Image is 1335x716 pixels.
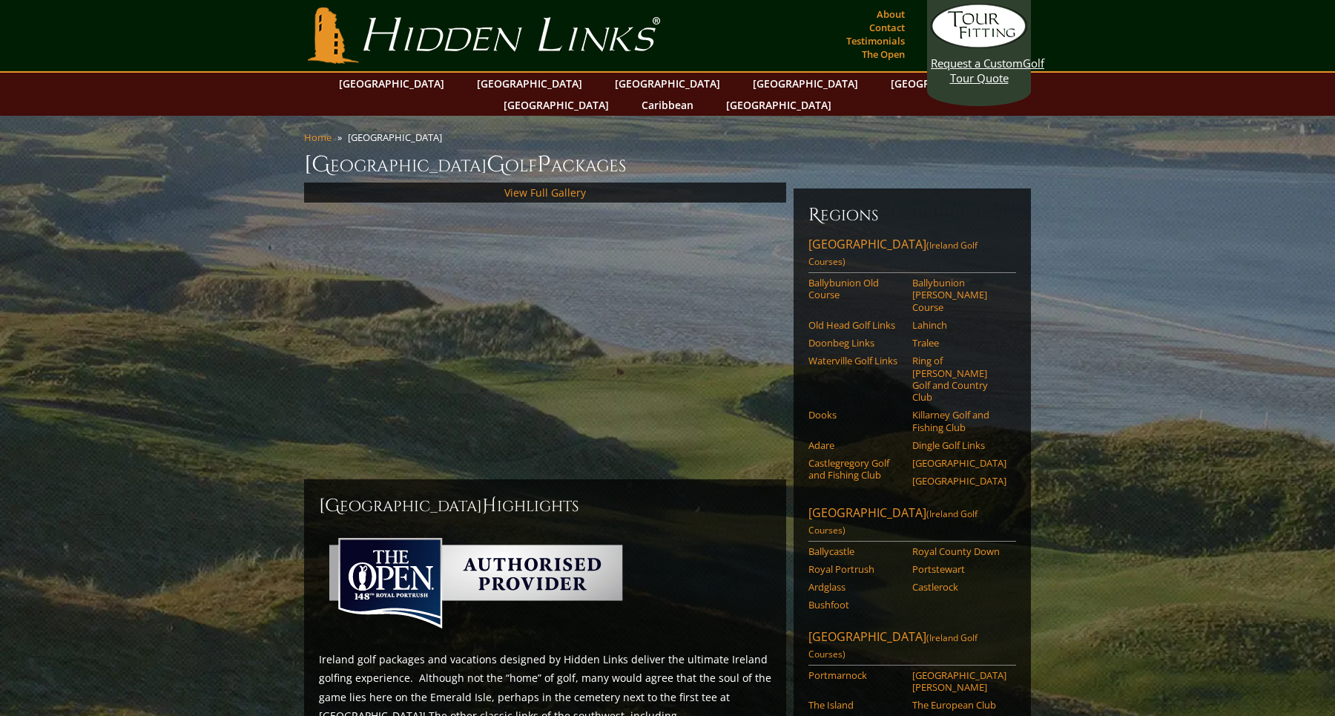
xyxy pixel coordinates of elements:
[808,319,903,331] a: Old Head Golf Links
[912,409,1006,433] a: Killarney Golf and Fishing Club
[912,699,1006,711] a: The European Club
[537,150,551,180] span: P
[319,494,771,518] h2: [GEOGRAPHIC_DATA] ighlights
[808,409,903,421] a: Dooks
[745,73,866,94] a: [GEOGRAPHIC_DATA]
[808,277,903,301] a: Ballybunion Old Course
[808,337,903,349] a: Doonbeg Links
[332,73,452,94] a: [GEOGRAPHIC_DATA]
[607,73,728,94] a: [GEOGRAPHIC_DATA]
[866,17,909,38] a: Contact
[808,505,1016,542] a: [GEOGRAPHIC_DATA](Ireland Golf Courses)
[808,457,903,482] a: Castlegregory Golf and Fishing Club
[808,508,978,536] span: (Ireland Golf Courses)
[858,44,909,65] a: The Open
[912,669,1006,694] a: [GEOGRAPHIC_DATA][PERSON_NAME]
[843,30,909,51] a: Testimonials
[912,563,1006,575] a: Portstewart
[808,203,1016,227] h6: Regions
[504,185,586,200] a: View Full Gallery
[808,439,903,451] a: Adare
[912,277,1006,313] a: Ballybunion [PERSON_NAME] Course
[808,628,1016,666] a: [GEOGRAPHIC_DATA](Ireland Golf Courses)
[808,631,978,660] span: (Ireland Golf Courses)
[912,439,1006,451] a: Dingle Golf Links
[487,150,505,180] span: G
[808,563,903,575] a: Royal Portrush
[912,475,1006,487] a: [GEOGRAPHIC_DATA]
[808,699,903,711] a: The Island
[634,94,701,116] a: Caribbean
[304,150,1031,180] h1: [GEOGRAPHIC_DATA] olf ackages
[912,337,1006,349] a: Tralee
[808,669,903,681] a: Portmarnock
[883,73,1003,94] a: [GEOGRAPHIC_DATA]
[912,545,1006,557] a: Royal County Down
[348,131,448,144] li: [GEOGRAPHIC_DATA]
[304,131,332,144] a: Home
[912,581,1006,593] a: Castlerock
[469,73,590,94] a: [GEOGRAPHIC_DATA]
[931,56,1023,70] span: Request a Custom
[931,4,1027,85] a: Request a CustomGolf Tour Quote
[808,599,903,611] a: Bushfoot
[808,545,903,557] a: Ballycastle
[808,236,1016,273] a: [GEOGRAPHIC_DATA](Ireland Golf Courses)
[873,4,909,24] a: About
[496,94,616,116] a: [GEOGRAPHIC_DATA]
[912,319,1006,331] a: Lahinch
[808,581,903,593] a: Ardglass
[482,494,497,518] span: H
[912,355,1006,403] a: Ring of [PERSON_NAME] Golf and Country Club
[808,355,903,367] a: Waterville Golf Links
[719,94,839,116] a: [GEOGRAPHIC_DATA]
[912,457,1006,469] a: [GEOGRAPHIC_DATA]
